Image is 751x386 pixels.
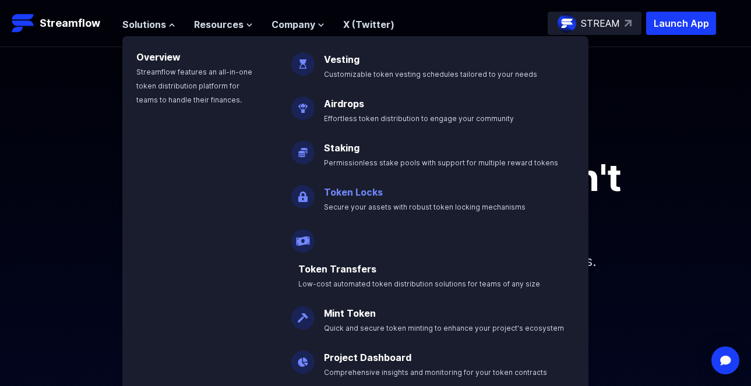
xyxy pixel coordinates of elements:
[291,176,315,208] img: Token Locks
[298,263,376,275] a: Token Transfers
[194,17,244,31] span: Resources
[291,43,315,76] img: Vesting
[548,12,641,35] a: STREAM
[122,17,166,31] span: Solutions
[194,17,253,31] button: Resources
[272,17,325,31] button: Company
[12,12,35,35] img: Streamflow Logo
[711,346,739,374] div: Open Intercom Messenger
[136,68,252,104] span: Streamflow features an all-in-one token distribution platform for teams to handle their finances.
[298,279,540,288] span: Low-cost automated token distribution solutions for teams of any size
[324,98,364,109] a: Airdrops
[324,203,526,211] span: Secure your assets with robust token locking mechanisms
[291,132,315,164] img: Staking
[581,16,620,30] p: STREAM
[114,159,638,233] p: Launching doesn't get easier than this
[625,20,632,27] img: top-right-arrow.svg
[291,87,315,120] img: Airdrops
[40,15,100,31] p: Streamflow
[12,12,111,35] a: Streamflow
[324,54,359,65] a: Vesting
[324,158,558,167] span: Permissionless stake pools with support for multiple reward tokens
[324,324,564,332] span: Quick and secure token minting to enhance your project's ecosystem
[646,12,716,35] button: Launch App
[324,352,411,363] a: Project Dashboard
[272,17,315,31] span: Company
[122,17,175,31] button: Solutions
[324,114,514,123] span: Effortless token distribution to engage your community
[324,142,359,154] a: Staking
[324,307,376,319] a: Mint Token
[291,297,315,330] img: Mint Token
[343,19,394,30] a: X (Twitter)
[136,51,181,63] a: Overview
[324,368,547,377] span: Comprehensive insights and monitoring for your token contracts
[291,220,315,253] img: Payroll
[324,186,383,198] a: Token Locks
[291,341,315,374] img: Project Dashboard
[558,14,576,33] img: streamflow-logo-circle.png
[324,70,537,79] span: Customizable token vesting schedules tailored to your needs
[53,122,699,140] p: Airdrops made easy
